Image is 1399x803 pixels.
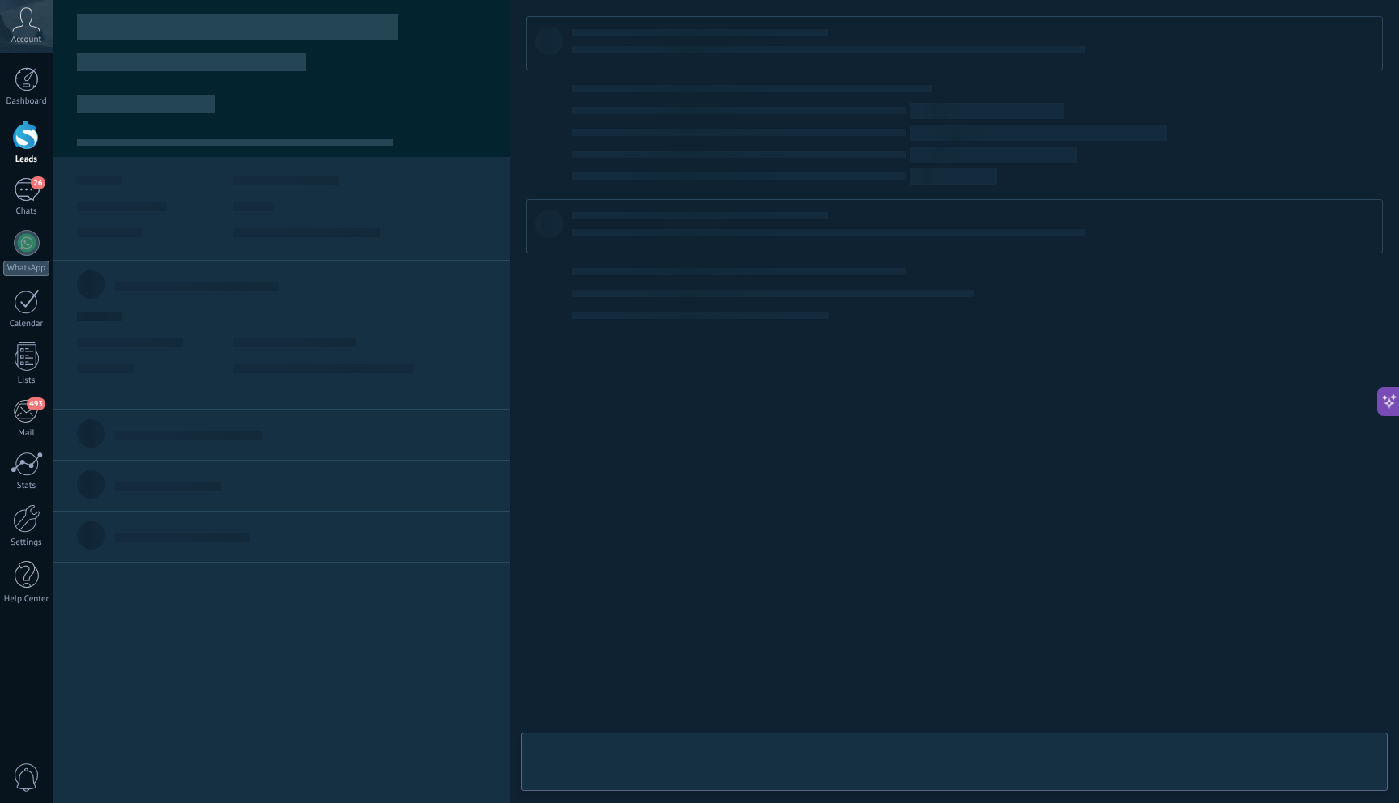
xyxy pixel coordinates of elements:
[3,261,49,276] div: WhatsApp
[3,481,50,491] div: Stats
[31,176,45,189] span: 26
[3,594,50,605] div: Help Center
[3,319,50,329] div: Calendar
[3,96,50,107] div: Dashboard
[3,206,50,217] div: Chats
[27,397,45,410] span: 493
[11,35,41,45] span: Account
[3,376,50,386] div: Lists
[3,155,50,165] div: Leads
[3,428,50,439] div: Mail
[3,537,50,548] div: Settings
